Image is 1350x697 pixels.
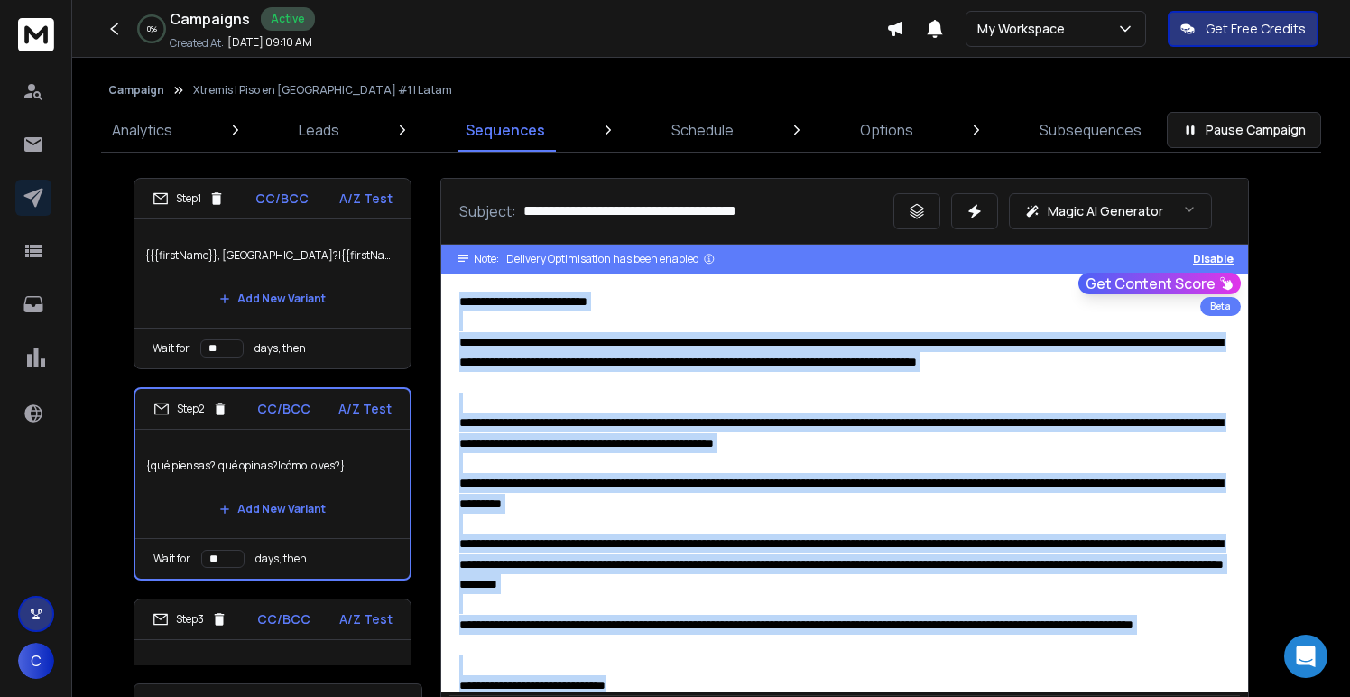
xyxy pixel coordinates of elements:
button: Add New Variant [205,491,340,527]
p: {qué piensas?|qué opinas?|cómo lo ves?} [146,441,399,491]
p: Leads [299,119,339,141]
button: Pause Campaign [1167,112,1321,148]
a: Subsequences [1029,108,1152,152]
p: days, then [254,341,306,356]
div: Delivery Optimisation has been enabled [506,252,716,266]
p: days, then [255,552,307,566]
p: A/Z Test [339,190,393,208]
a: Sequences [455,108,556,152]
p: {{{firstName}}, [GEOGRAPHIC_DATA]?|{{firstName}} - [GEOGRAPHIC_DATA]} [145,230,400,281]
button: C [18,643,54,679]
p: Subject: [459,200,516,222]
p: CC/BCC [255,190,309,208]
p: Wait for [153,341,190,356]
p: CC/BCC [257,400,310,418]
li: Step1CC/BCCA/Z Test{{{firstName}}, [GEOGRAPHIC_DATA]?|{{firstName}} - [GEOGRAPHIC_DATA]}Add New V... [134,178,411,369]
p: 0 % [147,23,157,34]
li: Step2CC/BCCA/Z Test{qué piensas?|qué opinas?|cómo lo ves?}Add New VariantWait fordays, then [134,387,411,581]
a: Leads [288,108,350,152]
p: Subsequences [1040,119,1142,141]
h1: Campaigns [170,8,250,30]
button: Disable [1193,252,1234,266]
p: Wait for [153,552,190,566]
a: Schedule [661,108,744,152]
p: My Workspace [977,20,1072,38]
p: CC/BCC [257,610,310,628]
p: A/Z Test [338,400,392,418]
button: Get Free Credits [1168,11,1318,47]
p: Analytics [112,119,172,141]
div: Open Intercom Messenger [1284,635,1327,678]
p: [DATE] 09:10 AM [227,35,312,50]
a: Analytics [101,108,183,152]
a: Options [849,108,924,152]
p: Options [860,119,913,141]
p: Schedule [671,119,734,141]
p: Created At: [170,36,224,51]
p: Magic AI Generator [1048,202,1163,220]
span: Note: [474,252,499,266]
p: Get Free Credits [1206,20,1306,38]
div: Step 2 [153,401,228,417]
button: Campaign [108,83,164,98]
p: A/Z Test [339,610,393,628]
p: Xtremis | Piso en [GEOGRAPHIC_DATA] #1 | Latam [193,83,452,98]
p: Sequences [466,119,545,141]
div: Step 1 [153,191,225,207]
button: Magic AI Generator [1009,193,1212,229]
div: Beta [1200,297,1241,316]
button: Get Content Score [1078,273,1241,294]
div: Active [261,7,315,31]
button: Add New Variant [205,281,340,317]
div: Step 3 [153,611,227,627]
